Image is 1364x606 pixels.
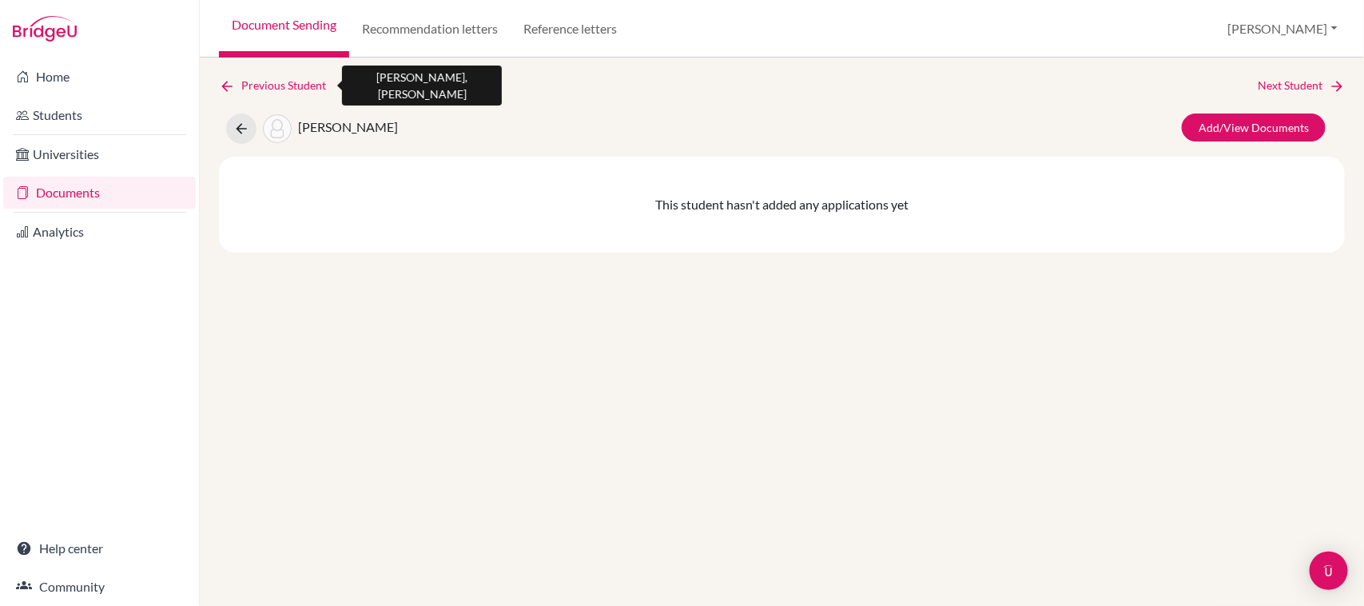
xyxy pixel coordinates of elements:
[3,99,196,131] a: Students
[3,571,196,603] a: Community
[342,66,502,106] div: [PERSON_NAME], [PERSON_NAME]
[3,532,196,564] a: Help center
[219,77,339,94] a: Previous Student
[3,61,196,93] a: Home
[1310,552,1348,590] div: Open Intercom Messenger
[3,177,196,209] a: Documents
[298,119,398,134] span: [PERSON_NAME]
[219,157,1345,253] div: This student hasn't added any applications yet
[1182,114,1326,142] a: Add/View Documents
[1258,77,1345,94] a: Next Student
[1221,14,1345,44] button: [PERSON_NAME]
[3,216,196,248] a: Analytics
[13,16,77,42] img: Bridge-U
[3,138,196,170] a: Universities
